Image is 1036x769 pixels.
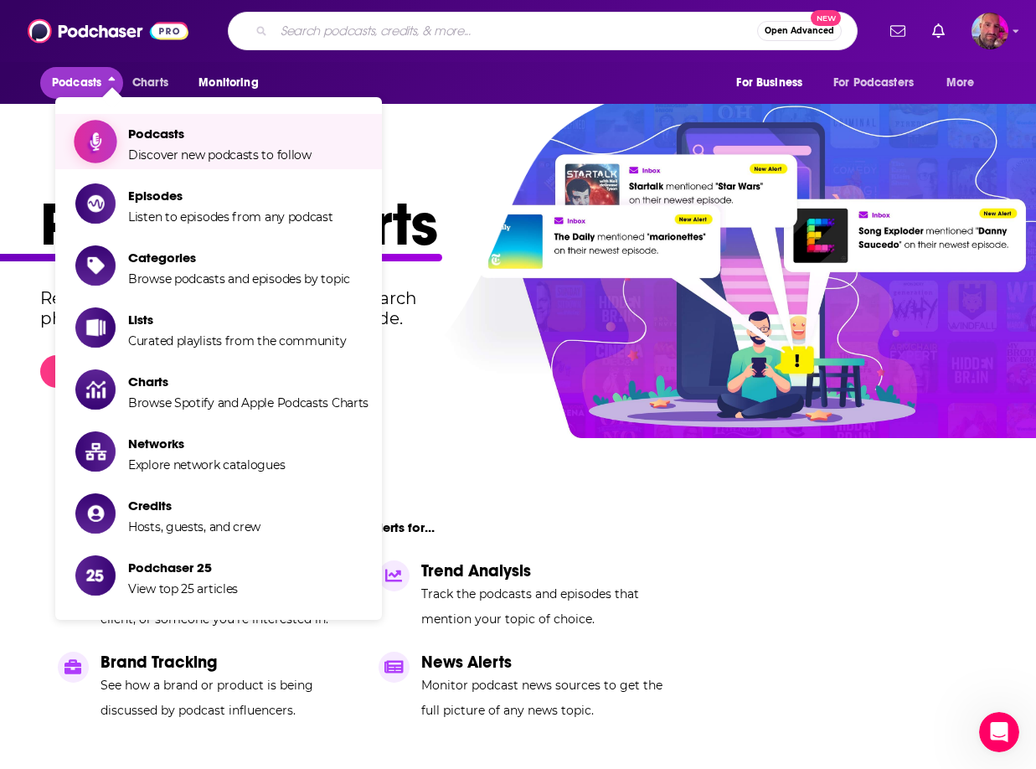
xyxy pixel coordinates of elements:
span: Episodes [128,188,333,204]
button: open menu [935,67,996,99]
button: Create an Alert [40,355,208,388]
span: Podcasts [52,71,101,95]
span: Categories [128,250,350,266]
h1: Podcast Alerts [40,188,982,261]
span: Open Advanced [765,27,834,35]
span: Browse Spotify and Apple Podcasts Charts [128,395,369,410]
span: Podchaser 25 [128,560,238,575]
p: Track the podcasts and episodes that mention your topic of choice. [421,581,679,632]
iframe: Intercom live chat [979,712,1019,752]
span: View top 25 articles [128,581,238,596]
a: Charts [121,67,178,99]
span: Networks [128,436,285,452]
span: Logged in as Superquattrone [972,13,1008,49]
span: Curated playlists from the community [128,333,346,348]
button: Show profile menu [972,13,1008,49]
span: Explore network catalogues [128,457,285,472]
span: Monitoring [198,71,258,95]
div: Search podcasts, credits, & more... [228,12,858,50]
p: Trend Analysis [421,560,679,581]
button: open menu [187,67,280,99]
span: Podcasts [128,126,312,142]
p: See how a brand or product is being discussed by podcast influencers. [101,673,358,723]
span: Charts [132,71,168,95]
span: For Podcasters [833,71,914,95]
span: Hosts, guests, and crew [128,519,260,534]
input: Search podcasts, credits, & more... [274,18,757,44]
button: open menu [724,67,823,99]
span: Browse podcasts and episodes by topic [128,271,350,286]
a: Show notifications dropdown [925,17,951,45]
span: More [946,71,975,95]
span: Lists [128,312,346,328]
button: Open AdvancedNew [757,21,842,41]
span: New [811,10,841,26]
img: User Profile [972,13,1008,49]
p: Receive an email alert every time your search phrase is mentioned on a podcast episode. [40,288,448,328]
span: Charts [128,374,369,390]
span: Discover new podcasts to follow [128,147,312,163]
img: Podchaser - Follow, Share and Rate Podcasts [28,15,188,47]
p: Brand Tracking [101,652,358,673]
p: News Alerts [421,652,679,673]
button: open menu [822,67,938,99]
button: close menu [40,67,123,99]
a: Show notifications dropdown [884,17,912,45]
span: Listen to episodes from any podcast [128,209,333,225]
p: Monitor podcast news sources to get the full picture of any news topic. [421,673,679,723]
span: For Business [736,71,802,95]
span: Credits [128,498,260,514]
